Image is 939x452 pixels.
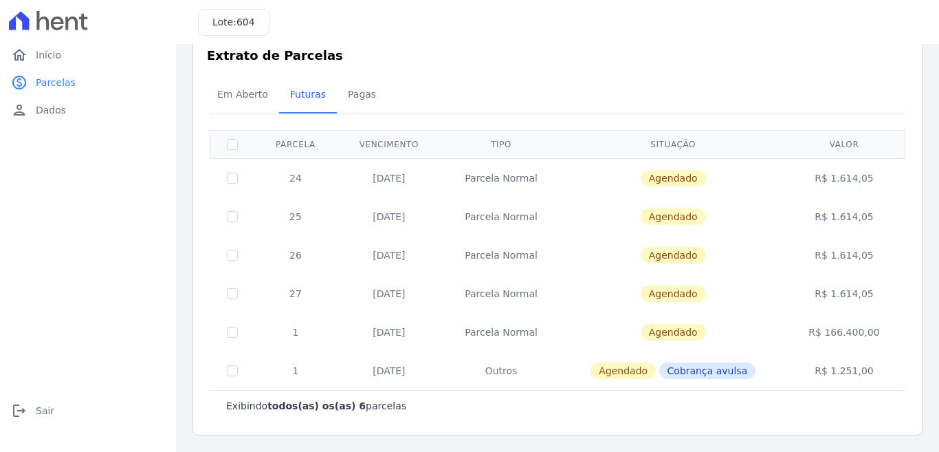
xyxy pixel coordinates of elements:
[441,352,561,390] td: Outros
[5,41,170,69] a: homeInício
[337,197,441,236] td: [DATE]
[441,197,561,236] td: Parcela Normal
[279,78,337,114] a: Futuras
[785,313,903,352] td: R$ 166.400,00
[340,80,384,108] span: Pagas
[267,400,366,411] b: todos(as) os(as) 6
[5,96,170,124] a: personDados
[785,352,903,390] td: R$ 1.251,00
[659,363,756,379] span: Cobrança avulsa
[254,275,337,313] td: 27
[282,80,334,108] span: Futuras
[36,48,61,62] span: Início
[337,352,441,390] td: [DATE]
[441,313,561,352] td: Parcela Normal
[441,158,561,197] td: Parcela Normal
[337,130,441,158] th: Vencimento
[561,130,785,158] th: Situação
[11,47,27,63] i: home
[254,313,337,352] td: 1
[590,363,656,379] span: Agendado
[11,102,27,118] i: person
[5,397,170,424] a: logoutSair
[337,275,441,313] td: [DATE]
[337,236,441,275] td: [DATE]
[36,76,76,89] span: Parcelas
[226,399,406,413] p: Exibindo parcelas
[337,78,387,114] a: Pagas
[254,197,337,236] td: 25
[254,352,337,390] td: 1
[254,158,337,197] td: 24
[36,103,66,117] span: Dados
[785,236,903,275] td: R$ 1.614,05
[441,275,561,313] td: Parcela Normal
[206,78,279,114] a: Em Aberto
[441,236,561,275] td: Parcela Normal
[641,247,706,263] span: Agendado
[236,17,255,28] span: 604
[212,15,255,30] h3: Lote:
[785,197,903,236] td: R$ 1.614,05
[641,208,706,225] span: Agendado
[209,80,276,108] span: Em Aberto
[5,69,170,96] a: paidParcelas
[337,158,441,197] td: [DATE]
[337,313,441,352] td: [DATE]
[11,402,27,419] i: logout
[785,130,903,158] th: Valor
[36,404,54,418] span: Sair
[641,324,706,341] span: Agendado
[641,170,706,186] span: Agendado
[254,130,337,158] th: Parcela
[441,130,561,158] th: Tipo
[785,158,903,197] td: R$ 1.614,05
[785,275,903,313] td: R$ 1.614,05
[207,46,908,65] h3: Extrato de Parcelas
[11,74,27,91] i: paid
[254,236,337,275] td: 26
[641,286,706,302] span: Agendado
